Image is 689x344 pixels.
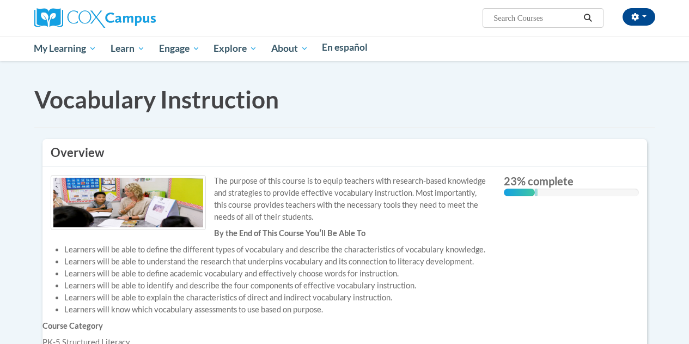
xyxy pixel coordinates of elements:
div: 0.001% [535,189,538,196]
span: My Learning [34,42,96,55]
span: Explore [214,42,257,55]
a: Cox Campus [34,13,156,22]
span: En español [322,41,368,53]
a: My Learning [27,36,104,61]
span: Learn [111,42,145,55]
li: Learners will be able to define the different types of vocabulary and describe the characteristic... [64,244,496,256]
li: Learners will be able to explain the characteristics of direct and indirect vocabulary instruction. [64,292,496,304]
div: Main menu [26,36,663,61]
button: Search [580,11,596,25]
label: 23% complete [504,175,639,187]
img: Course logo image [51,175,206,230]
div: 23% complete [504,189,535,196]
span: About [271,42,308,55]
div: The purpose of this course is to equip teachers with research-based knowledge and strategies to p... [51,175,488,223]
input: Search Courses [492,11,580,25]
a: Engage [152,36,207,61]
span: Engage [159,42,200,55]
a: About [264,36,315,61]
img: Cox Campus [34,8,156,28]
li: Learners will be able to define academic vocabulary and effectively choose words for instruction. [64,268,496,280]
button: Account Settings [623,8,655,26]
a: Explore [206,36,264,61]
h3: Overview [51,144,639,161]
i:  [583,14,593,22]
span: Vocabulary Instruction [34,85,279,113]
li: Learners will know which vocabulary assessments to use based on purpose. [64,304,496,316]
a: Learn [103,36,152,61]
li: Learners will be able to identify and describe the four components of effective vocabulary instru... [64,280,496,292]
h6: Course Category [42,321,496,331]
a: En español [315,36,375,59]
h6: By the End of This Course Youʹll Be Able To [42,228,496,238]
li: Learners will be able to understand the research that underpins vocabulary and its connection to ... [64,256,496,268]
